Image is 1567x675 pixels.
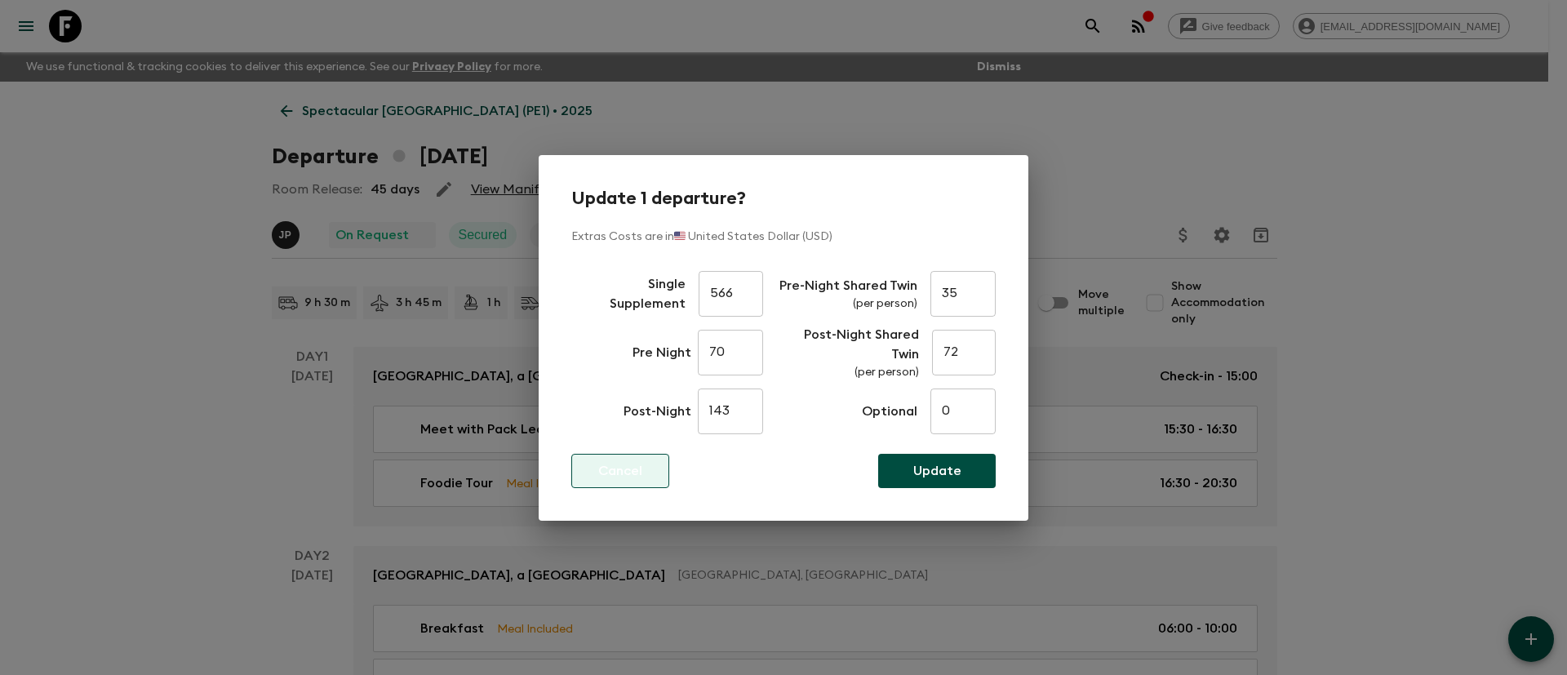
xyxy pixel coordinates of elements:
button: Update [878,454,996,488]
div: Enter a new cost to update all selected instances [698,382,763,441]
p: (per person) [779,295,917,312]
p: Extras Costs are in 🇺🇸 United States Dollar (USD) [571,229,996,245]
h2: Update 1 departure? [571,188,996,209]
div: Enter a new cost to update all selected instances [930,382,996,441]
div: Enter a new cost to update all selected instances [932,323,997,382]
p: Post-Night Shared Twin [776,325,919,364]
div: Enter a new cost to update all selected instances [930,264,996,323]
p: Update [913,461,961,481]
div: Enter a new cost to update all selected instances [776,325,919,380]
div: Enter a new cost to update all selected instances [699,264,763,323]
p: Pre-Night Shared Twin [779,276,917,295]
p: Enter a new cost to update all selected instances [862,402,917,421]
p: Cancel [598,461,642,481]
p: (per person) [776,364,919,380]
p: Enter a new cost to update all selected instances [624,402,691,421]
p: Enter a new cost to update all selected instances [633,343,691,362]
p: Single Supplement [571,274,686,313]
button: Cancel [571,454,669,488]
div: Enter a new cost to update all selected instances [698,323,763,382]
div: Enter a new cost to update all selected instances [779,276,917,312]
